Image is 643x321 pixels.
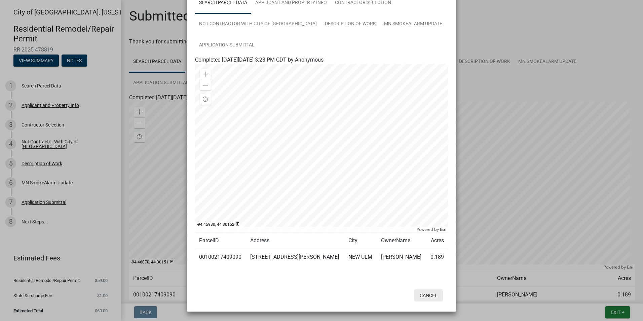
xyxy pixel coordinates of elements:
a: Esri [440,227,446,232]
a: Not Contractor With City of [GEOGRAPHIC_DATA] [195,13,321,35]
div: Find my location [200,94,211,105]
div: Zoom out [200,80,211,91]
td: Address [246,233,344,249]
td: [STREET_ADDRESS][PERSON_NAME] [246,249,344,265]
td: NEW ULM [344,249,377,265]
td: 00100217409090 [195,249,246,265]
td: ParcelID [195,233,246,249]
td: OwnerName [377,233,426,249]
button: Cancel [414,289,443,301]
a: MN SmokeAlarm Update [380,13,446,35]
span: Completed [DATE][DATE] 3:23 PM CDT by Anonymous [195,57,324,63]
td: Acres [426,233,448,249]
td: [PERSON_NAME] [377,249,426,265]
div: Zoom in [200,69,211,80]
a: Description of Work [321,13,380,35]
a: Application Submittal [195,35,259,56]
div: Powered by [415,227,448,232]
td: 0.189 [426,249,448,265]
td: City [344,233,377,249]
